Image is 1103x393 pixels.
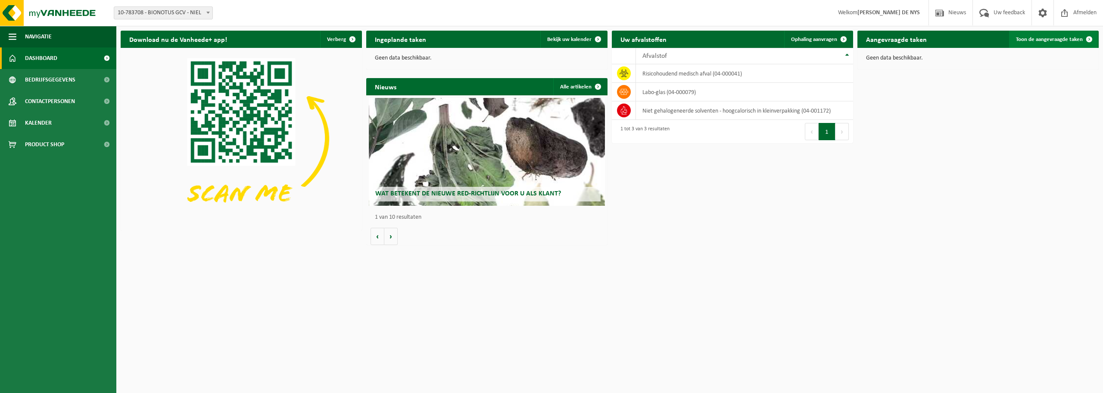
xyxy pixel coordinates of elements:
[805,123,819,140] button: Previous
[375,55,599,61] p: Geen data beschikbaar.
[616,122,670,141] div: 1 tot 3 van 3 resultaten
[114,6,213,19] span: 10-783708 - BIONOTUS GCV - NIEL
[547,37,592,42] span: Bekijk uw kalender
[366,78,405,95] h2: Nieuws
[540,31,607,48] a: Bekijk uw kalender
[835,123,849,140] button: Next
[866,55,1090,61] p: Geen data beschikbaar.
[384,228,398,245] button: Volgende
[784,31,852,48] a: Ophaling aanvragen
[791,37,837,42] span: Ophaling aanvragen
[320,31,361,48] button: Verberg
[25,26,52,47] span: Navigatie
[25,91,75,112] span: Contactpersonen
[612,31,675,47] h2: Uw afvalstoffen
[25,134,64,155] span: Product Shop
[25,112,52,134] span: Kalender
[636,64,853,83] td: risicohoudend medisch afval (04-000041)
[819,123,835,140] button: 1
[375,214,603,220] p: 1 van 10 resultaten
[1016,37,1083,42] span: Toon de aangevraagde taken
[636,101,853,120] td: niet gehalogeneerde solventen - hoogcalorisch in kleinverpakking (04-001172)
[25,47,57,69] span: Dashboard
[1009,31,1098,48] a: Toon de aangevraagde taken
[857,31,935,47] h2: Aangevraagde taken
[121,48,362,229] img: Download de VHEPlus App
[371,228,384,245] button: Vorige
[375,190,561,197] span: Wat betekent de nieuwe RED-richtlijn voor u als klant?
[25,69,75,91] span: Bedrijfsgegevens
[857,9,920,16] strong: [PERSON_NAME] DE NYS
[636,83,853,101] td: labo-glas (04-000079)
[366,31,435,47] h2: Ingeplande taken
[121,31,236,47] h2: Download nu de Vanheede+ app!
[642,53,667,60] span: Afvalstof
[553,78,607,95] a: Alle artikelen
[369,98,605,206] a: Wat betekent de nieuwe RED-richtlijn voor u als klant?
[114,7,212,19] span: 10-783708 - BIONOTUS GCV - NIEL
[327,37,346,42] span: Verberg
